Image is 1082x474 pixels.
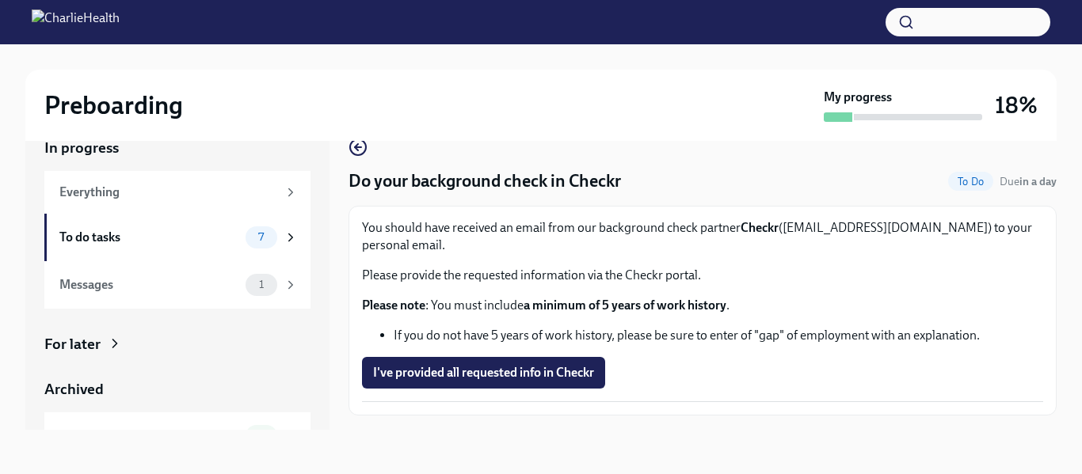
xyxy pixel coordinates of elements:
div: To do tasks [59,229,239,246]
div: Messages [59,276,239,294]
div: Completed tasks [59,427,239,445]
strong: a minimum of 5 years of work history [524,298,726,313]
div: Everything [59,184,277,201]
a: For later [44,334,311,355]
strong: My progress [824,89,892,106]
img: CharlieHealth [32,9,120,35]
a: Everything [44,171,311,214]
strong: Checkr [741,220,779,235]
h2: Preboarding [44,89,183,121]
a: Archived [44,379,311,400]
span: To Do [948,176,993,188]
strong: in a day [1019,175,1057,188]
button: I've provided all requested info in Checkr [362,357,605,389]
p: You should have received an email from our background check partner ([EMAIL_ADDRESS][DOMAIN_NAME]... [362,219,1043,254]
span: 7 [249,231,273,243]
h4: Do your background check in Checkr [349,169,621,193]
a: To do tasks7 [44,214,311,261]
li: If you do not have 5 years of work history, please be sure to enter of "gap" of employment with a... [394,327,1043,344]
h3: 18% [995,91,1038,119]
div: For later [44,334,101,355]
strong: Please note [362,298,425,313]
span: 1 [250,279,273,290]
a: Completed tasks [44,412,311,460]
span: I've provided all requested info in Checkr [373,365,594,381]
a: In progress [44,138,311,158]
span: September 11th, 2025 09:00 [1000,174,1057,189]
a: Messages1 [44,261,311,309]
span: Due [1000,175,1057,188]
p: : You must include . [362,297,1043,314]
p: Please provide the requested information via the Checkr portal. [362,267,1043,284]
